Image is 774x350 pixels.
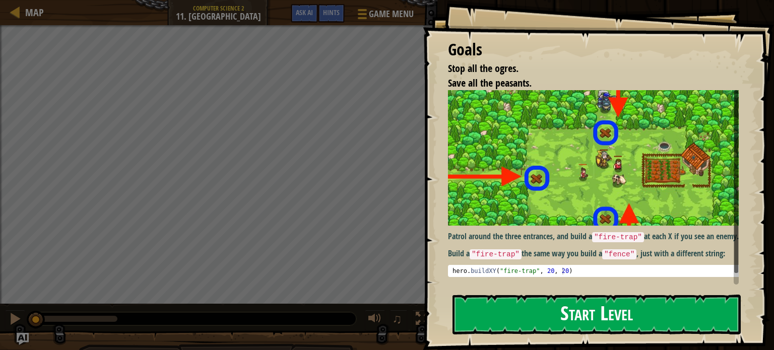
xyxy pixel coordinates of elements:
span: Save all the peasants. [448,76,532,90]
span: Hints [323,8,340,17]
p: Build a the same way you build a , just with a different string: [448,248,747,260]
span: ♫ [392,311,402,326]
span: Map [25,6,44,19]
button: Game Menu [350,4,420,28]
button: Ctrl + P: Pause [5,310,25,330]
p: Patrol around the three entrances, and build a at each X if you see an enemy. [448,231,747,243]
button: Start Level [453,295,741,334]
span: Game Menu [369,8,414,21]
button: ♫ [390,310,407,330]
code: "fire-trap" [470,249,522,259]
button: Adjust volume [365,310,385,330]
a: Map [20,6,44,19]
span: Ask AI [296,8,313,17]
code: "fence" [602,249,636,259]
code: "fire-trap" [592,232,644,242]
span: Stop all the ogres. [448,61,519,75]
button: Toggle fullscreen [412,310,432,330]
button: Ask AI [291,4,318,23]
div: Goals [448,38,739,61]
li: Stop all the ogres. [435,61,736,76]
img: Thornbush farm [448,90,747,226]
li: Save all the peasants. [435,76,736,91]
button: Ask AI [17,333,29,345]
